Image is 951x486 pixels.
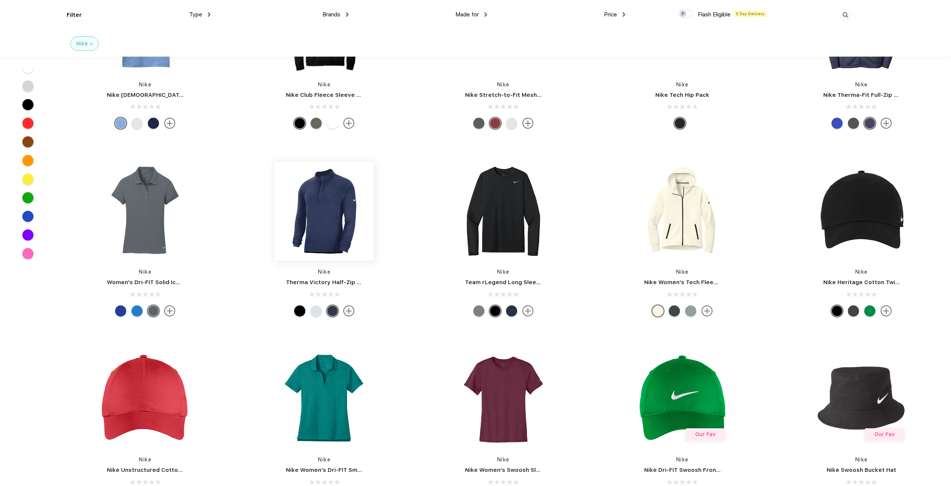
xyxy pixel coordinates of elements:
[275,349,374,448] img: func=resize&h=266
[311,118,322,129] div: Charcoal Heather
[346,12,349,17] img: dropdown.png
[189,11,202,18] span: Type
[286,92,423,98] a: Nike Club Fleece Sleeve Swoosh Full-Zip Hoodie
[676,457,689,463] a: Nike
[90,43,93,45] img: filter_cancel.svg
[633,349,732,448] img: func=resize&h=266
[465,279,556,286] a: Team rLegend Long Sleeve Tee
[454,162,553,261] img: func=resize&h=266
[823,279,911,286] a: Nike Heritage Cotton Twill Cap
[343,305,354,317] img: more.svg
[855,269,868,275] a: Nike
[76,40,88,48] div: Nike
[139,82,152,88] a: Nike
[812,162,911,261] img: func=resize&h=266
[855,457,868,463] a: Nike
[812,349,911,448] img: func=resize&h=266
[115,118,126,129] div: Light Blue
[497,457,510,463] a: Nike
[831,118,843,129] div: Game Royal
[522,305,534,317] img: more.svg
[685,305,696,317] div: Dark Grey Heather
[652,305,664,317] div: Pale Ivory
[318,269,331,275] a: Nike
[454,349,553,448] img: func=resize&h=266
[294,118,305,129] div: Black
[881,305,892,317] img: more.svg
[473,305,484,317] div: Carbon Heather
[455,11,479,18] span: Made for
[702,305,713,317] img: more.svg
[139,457,152,463] a: Nike
[131,118,143,129] div: White
[881,118,892,129] img: more.svg
[506,305,517,317] div: College Navy
[848,305,859,317] div: Anthracite
[139,269,152,275] a: Nike
[96,162,195,261] img: func=resize&h=266
[864,118,875,129] div: Midnight Navy
[674,118,686,129] div: Black
[506,118,517,129] div: White
[148,118,159,129] div: Midnight Navy
[107,279,247,286] a: Women's Dri-FIT Solid Icon Pique Modern Fit Polo
[874,431,895,437] span: Our Fav
[115,305,126,317] div: Deep Royal Blue
[644,279,765,286] a: Nike Women’s Tech Fleece Full-Zip Hoodie
[107,467,222,473] a: Nike Unstructured Cotton/Poly Twill Cap
[623,12,625,17] img: dropdown.png
[831,305,843,317] div: Black
[695,431,716,437] span: Our Fav
[490,305,501,317] div: Black
[698,11,731,18] span: Flash Eligible
[644,467,731,473] a: Nike Dri-FIT Swoosh Front Cap
[604,11,617,18] span: Price
[311,305,322,317] div: Sky Grey Black
[327,305,338,317] div: College Navy White
[655,92,709,98] a: Nike Tech Hip Pack
[294,305,305,317] div: Black Black
[343,118,354,129] img: more.svg
[208,12,210,17] img: dropdown.png
[490,118,501,129] div: Team Red
[848,118,859,129] div: Anthracite
[497,269,510,275] a: Nike
[164,118,175,129] img: more.svg
[327,118,338,129] div: White
[465,92,565,98] a: Nike Stretch-to-Fit Mesh Back Cap
[465,467,588,473] a: Nike Women's Swoosh Sleeve rLegend Tee
[286,467,419,473] a: Nike Women’s Dri-FIT Smooth [PERSON_NAME]
[522,118,534,129] img: more.svg
[839,9,852,21] img: desktop_search.svg
[96,349,195,448] img: func=resize&h=266
[633,162,732,261] img: func=resize&h=266
[855,82,868,88] a: Nike
[864,305,875,317] div: Apple Green
[484,12,487,17] img: dropdown.png
[823,92,913,98] a: Nike Therma-Fit Full-Zip Fleece
[164,305,175,317] img: more.svg
[148,305,159,317] div: Dark Grey
[107,92,242,98] a: Nike [DEMOGRAPHIC_DATA] Dri-FIT Classic Polo
[318,82,331,88] a: Nike
[473,118,484,129] div: Anthracite
[827,467,896,473] a: Nike Swoosh Bucket Hat
[322,11,340,18] span: Brands
[318,457,331,463] a: Nike
[131,305,143,317] div: Light Photo Blue
[676,269,689,275] a: Nike
[497,82,510,88] a: Nike
[275,162,374,261] img: func=resize&h=266
[669,305,680,317] div: Anthracite Heather
[676,82,689,88] a: Nike
[286,279,380,286] a: Therma Victory Half-Zip Pullover
[67,11,82,19] div: Filter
